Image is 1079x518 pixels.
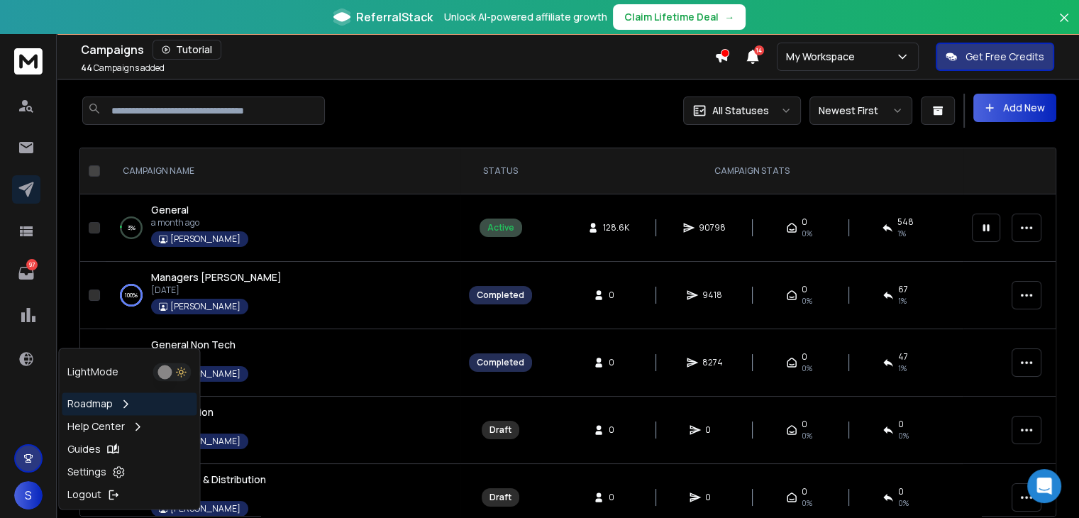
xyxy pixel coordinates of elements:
[67,365,118,379] p: Light Mode
[609,492,623,503] span: 0
[170,233,240,245] p: [PERSON_NAME]
[898,351,908,363] span: 47
[67,487,101,502] p: Logout
[897,216,914,228] span: 548
[1027,469,1061,503] div: Open Intercom Messenger
[151,270,282,284] span: Managers [PERSON_NAME]
[802,216,807,228] span: 0
[106,262,460,329] td: 100%Managers [PERSON_NAME][DATE][PERSON_NAME]
[936,43,1054,71] button: Get Free Credits
[151,338,236,352] a: General Non Tech
[724,10,734,24] span: →
[151,203,189,217] a: General
[170,503,240,514] p: [PERSON_NAME]
[487,222,514,233] div: Active
[67,465,106,479] p: Settings
[26,259,38,270] p: 97
[603,222,629,233] span: 128.6K
[712,104,769,118] p: All Statuses
[125,288,138,302] p: 100 %
[802,284,807,295] span: 0
[151,473,266,487] a: Wholesale & Distribution
[702,290,722,301] span: 9418
[12,259,40,287] a: 97
[356,9,433,26] span: ReferralStack
[106,148,460,194] th: CAMPAIGN NAME
[170,368,240,380] p: [PERSON_NAME]
[106,194,460,262] td: 3%Generala month ago[PERSON_NAME]
[705,424,719,436] span: 0
[802,295,812,307] span: 0%
[786,50,861,64] p: My Workspace
[62,415,197,438] a: Help Center
[898,486,904,497] span: 0
[151,203,189,216] span: General
[460,148,541,194] th: STATUS
[128,221,135,235] p: 3 %
[754,45,764,55] span: 14
[898,419,904,430] span: 0
[151,338,236,351] span: General Non Tech
[802,430,812,441] span: 0%
[613,4,746,30] button: Claim Lifetime Deal→
[802,486,807,497] span: 0
[62,392,197,415] a: Roadmap
[1055,9,1073,43] button: Close banner
[62,438,197,461] a: Guides
[170,436,240,447] p: [PERSON_NAME]
[477,357,524,368] div: Completed
[477,290,524,301] div: Completed
[67,442,101,456] p: Guides
[489,424,511,436] div: Draft
[609,290,623,301] span: 0
[699,222,726,233] span: 90798
[14,481,43,509] button: S
[151,487,266,498] p: [DATE]
[151,285,282,296] p: [DATE]
[170,301,240,312] p: [PERSON_NAME]
[609,357,623,368] span: 0
[153,40,221,60] button: Tutorial
[151,473,266,486] span: Wholesale & Distribution
[489,492,511,503] div: Draft
[897,228,906,239] span: 1 %
[898,497,909,509] span: 0%
[898,295,907,307] span: 1 %
[898,430,909,441] span: 0%
[965,50,1044,64] p: Get Free Credits
[802,419,807,430] span: 0
[444,10,607,24] p: Unlock AI-powered affiliate growth
[973,94,1056,122] button: Add New
[541,148,963,194] th: CAMPAIGN STATS
[802,228,812,239] span: 0%
[151,217,248,228] p: a month ago
[67,397,113,411] p: Roadmap
[802,351,807,363] span: 0
[802,497,812,509] span: 0%
[609,424,623,436] span: 0
[67,419,125,434] p: Help Center
[81,40,714,60] div: Campaigns
[705,492,719,503] span: 0
[106,329,460,397] td: 100%General Non Tech[DATE][PERSON_NAME]
[62,461,197,483] a: Settings
[802,363,812,374] span: 0%
[898,284,908,295] span: 67
[151,270,282,285] a: Managers [PERSON_NAME]
[81,62,165,74] p: Campaigns added
[81,62,92,74] span: 44
[702,357,723,368] span: 8274
[898,363,907,374] span: 1 %
[106,397,460,464] td: 0%Construction[DATE][PERSON_NAME]
[809,97,912,125] button: Newest First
